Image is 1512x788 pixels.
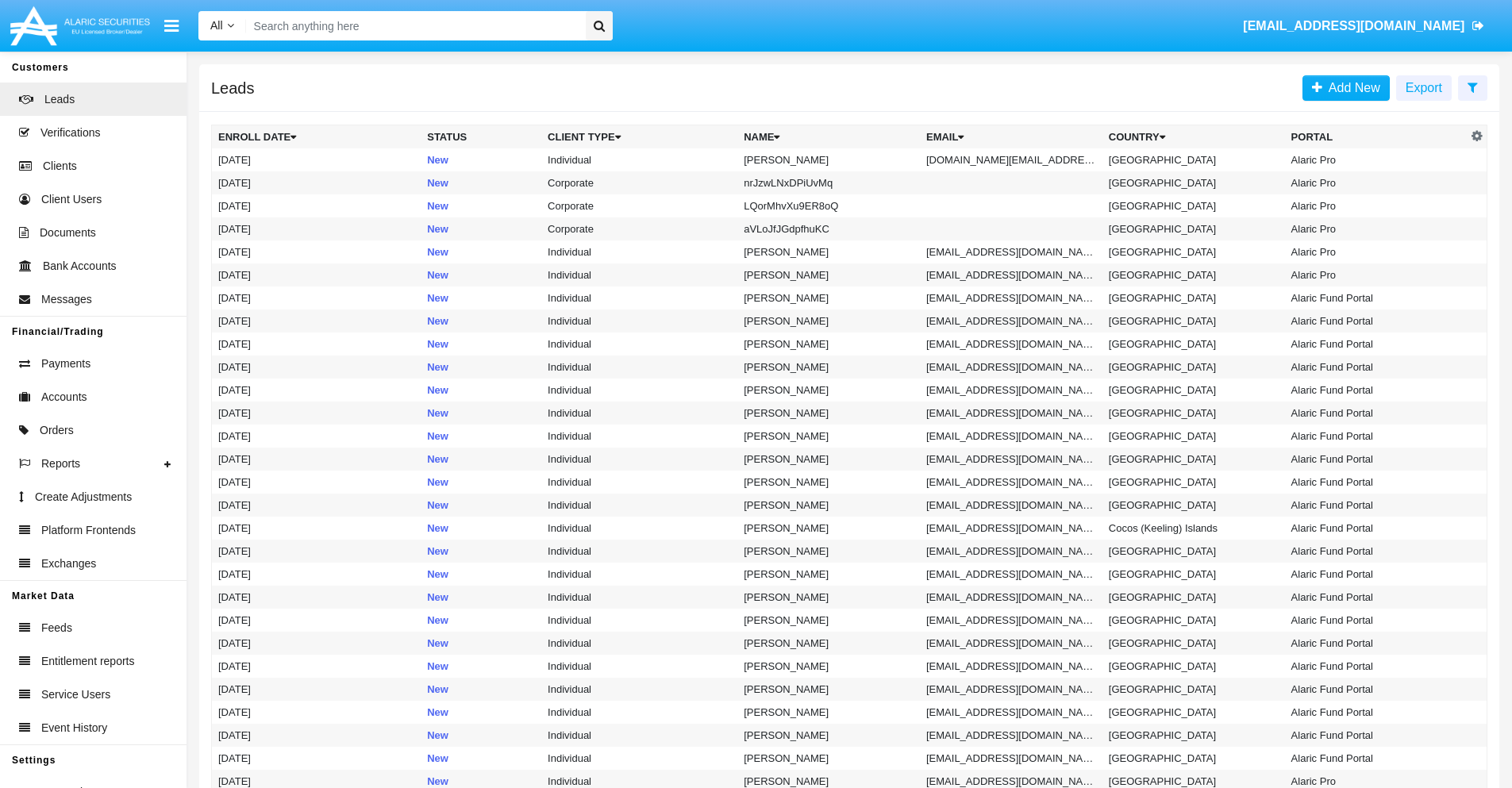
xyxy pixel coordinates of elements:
[1102,747,1285,770] td: [GEOGRAPHIC_DATA]
[40,125,100,141] span: Verifications
[212,471,421,494] td: [DATE]
[212,701,421,724] td: [DATE]
[541,632,737,655] td: Individual
[541,148,737,171] td: Individual
[541,701,737,724] td: Individual
[421,632,541,655] td: New
[737,632,920,655] td: [PERSON_NAME]
[421,309,541,332] td: New
[198,17,246,34] a: All
[541,263,737,286] td: Individual
[541,471,737,494] td: Individual
[212,678,421,701] td: [DATE]
[421,448,541,471] td: New
[421,701,541,724] td: New
[212,563,421,586] td: [DATE]
[212,724,421,747] td: [DATE]
[421,471,541,494] td: New
[1285,402,1468,425] td: Alaric Fund Portal
[1285,747,1468,770] td: Alaric Fund Portal
[920,609,1102,632] td: [EMAIL_ADDRESS][DOMAIN_NAME]
[737,655,920,678] td: [PERSON_NAME]
[212,356,421,379] td: [DATE]
[920,540,1102,563] td: [EMAIL_ADDRESS][DOMAIN_NAME]
[1102,125,1285,149] th: Country
[1322,81,1380,94] span: Add New
[212,448,421,471] td: [DATE]
[1102,148,1285,171] td: [GEOGRAPHIC_DATA]
[212,586,421,609] td: [DATE]
[212,309,421,332] td: [DATE]
[1285,632,1468,655] td: Alaric Fund Portal
[44,91,75,108] span: Leads
[737,540,920,563] td: [PERSON_NAME]
[1285,701,1468,724] td: Alaric Fund Portal
[1102,309,1285,332] td: [GEOGRAPHIC_DATA]
[421,240,541,263] td: New
[541,402,737,425] td: Individual
[212,379,421,402] td: [DATE]
[920,586,1102,609] td: [EMAIL_ADDRESS][DOMAIN_NAME]
[541,540,737,563] td: Individual
[737,379,920,402] td: [PERSON_NAME]
[737,194,920,217] td: LQorMhvXu9ER8oQ
[1285,724,1468,747] td: Alaric Fund Portal
[1285,425,1468,448] td: Alaric Fund Portal
[1102,194,1285,217] td: [GEOGRAPHIC_DATA]
[1243,19,1464,33] span: [EMAIL_ADDRESS][DOMAIN_NAME]
[737,148,920,171] td: [PERSON_NAME]
[541,494,737,517] td: Individual
[212,217,421,240] td: [DATE]
[8,2,152,49] img: Logo image
[1102,678,1285,701] td: [GEOGRAPHIC_DATA]
[737,171,920,194] td: nrJzwLNxDPiUvMq
[737,701,920,724] td: [PERSON_NAME]
[737,563,920,586] td: [PERSON_NAME]
[920,425,1102,448] td: [EMAIL_ADDRESS][DOMAIN_NAME]
[421,263,541,286] td: New
[1285,540,1468,563] td: Alaric Fund Portal
[1406,81,1442,94] span: Export
[920,471,1102,494] td: [EMAIL_ADDRESS][DOMAIN_NAME]
[541,240,737,263] td: Individual
[1285,379,1468,402] td: Alaric Fund Portal
[421,356,541,379] td: New
[541,563,737,586] td: Individual
[920,632,1102,655] td: [EMAIL_ADDRESS][DOMAIN_NAME]
[421,379,541,402] td: New
[421,217,541,240] td: New
[212,263,421,286] td: [DATE]
[1285,309,1468,332] td: Alaric Fund Portal
[737,471,920,494] td: [PERSON_NAME]
[1285,194,1468,217] td: Alaric Pro
[212,402,421,425] td: [DATE]
[421,402,541,425] td: New
[421,286,541,309] td: New
[1102,171,1285,194] td: [GEOGRAPHIC_DATA]
[737,724,920,747] td: [PERSON_NAME]
[541,678,737,701] td: Individual
[541,586,737,609] td: Individual
[212,171,421,194] td: [DATE]
[737,263,920,286] td: [PERSON_NAME]
[212,425,421,448] td: [DATE]
[737,125,920,149] th: Name
[920,309,1102,332] td: [EMAIL_ADDRESS][DOMAIN_NAME]
[421,171,541,194] td: New
[212,540,421,563] td: [DATE]
[1102,517,1285,540] td: Cocos (Keeling) Islands
[737,678,920,701] td: [PERSON_NAME]
[920,747,1102,770] td: [EMAIL_ADDRESS][DOMAIN_NAME]
[421,517,541,540] td: New
[40,422,74,439] span: Orders
[737,356,920,379] td: [PERSON_NAME]
[737,517,920,540] td: [PERSON_NAME]
[1285,240,1468,263] td: Alaric Pro
[541,125,737,149] th: Client Type
[210,19,223,32] span: All
[920,563,1102,586] td: [EMAIL_ADDRESS][DOMAIN_NAME]
[41,555,96,572] span: Exchanges
[1102,425,1285,448] td: [GEOGRAPHIC_DATA]
[541,286,737,309] td: Individual
[1236,4,1492,48] a: [EMAIL_ADDRESS][DOMAIN_NAME]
